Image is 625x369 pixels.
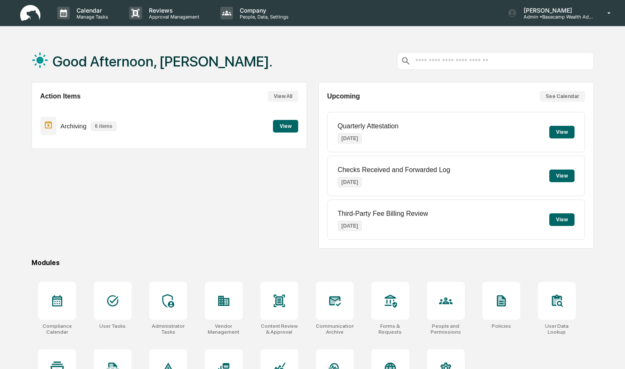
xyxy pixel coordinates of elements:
button: View [549,126,575,138]
p: Company [233,7,293,14]
div: Forms & Requests [371,323,409,335]
div: Modules [32,259,594,267]
p: [DATE] [338,133,362,143]
p: Third-Party Fee Billing Review [338,210,428,218]
p: Calendar [70,7,112,14]
div: User Data Lookup [538,323,576,335]
h1: Good Afternoon, [PERSON_NAME]. [53,53,273,70]
p: Admin • Basecamp Wealth Advisors [517,14,595,20]
p: Manage Tasks [70,14,112,20]
h2: Upcoming [327,93,360,100]
p: Archiving [61,122,87,130]
button: View [549,213,575,226]
div: Content Review & Approval [260,323,298,335]
button: See Calendar [540,91,585,102]
p: [PERSON_NAME] [517,7,595,14]
a: View [273,122,298,130]
p: Checks Received and Forwarded Log [338,166,450,174]
h2: Action Items [40,93,81,100]
button: View [273,120,298,133]
p: 6 items [91,122,117,131]
p: [DATE] [338,177,362,187]
div: Policies [492,323,511,329]
p: Quarterly Attestation [338,122,399,130]
div: User Tasks [99,323,126,329]
button: View [549,170,575,182]
button: View All [268,91,298,102]
div: Vendor Management [205,323,243,335]
div: Communications Archive [316,323,354,335]
div: Compliance Calendar [38,323,76,335]
img: logo [20,5,40,21]
div: Administrator Tasks [149,323,187,335]
div: People and Permissions [427,323,465,335]
p: People, Data, Settings [233,14,293,20]
p: Reviews [142,7,204,14]
p: Approval Management [142,14,204,20]
p: [DATE] [338,221,362,231]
